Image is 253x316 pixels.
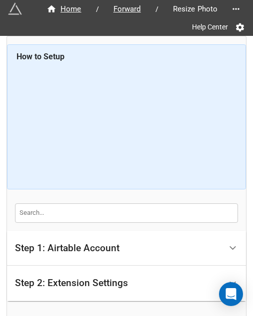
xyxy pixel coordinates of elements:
[103,3,151,15] a: Forward
[219,282,243,306] div: Open Intercom Messenger
[8,2,22,16] img: miniextensions-icon.73ae0678.png
[107,3,147,15] span: Forward
[46,3,81,15] div: Home
[15,278,128,288] div: Step 2: Extension Settings
[96,4,99,14] li: /
[36,3,92,15] a: Home
[7,231,246,266] div: Step 1: Airtable Account
[15,243,119,253] div: Step 1: Airtable Account
[36,3,228,15] nav: breadcrumb
[167,3,224,15] span: Resize Photo
[15,203,238,222] input: Search...
[16,52,64,61] b: How to Setup
[16,66,237,181] iframe: How to Resize Images on Airtable in Bulk!
[185,18,235,36] a: Help Center
[155,4,158,14] li: /
[7,266,246,301] div: Step 2: Extension Settings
